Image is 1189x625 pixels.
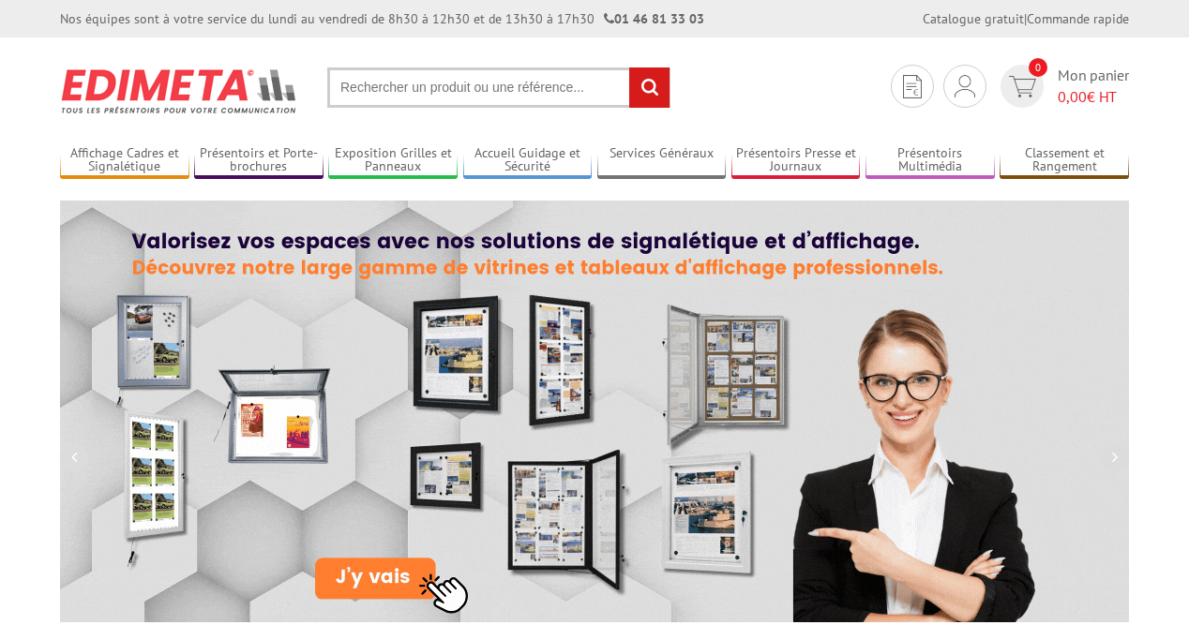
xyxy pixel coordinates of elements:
[597,145,727,176] a: Services Généraux
[903,75,922,98] img: devis rapide
[923,10,1024,27] a: Catalogue gratuit
[1029,58,1047,77] span: 0
[1009,76,1036,97] img: devis rapide
[328,145,458,176] a: Exposition Grilles et Panneaux
[60,56,299,126] img: Présentoir, panneau, stand - Edimeta - PLV, affichage, mobilier bureau, entreprise
[1058,65,1129,108] span: Mon panier
[60,145,189,176] a: Affichage Cadres et Signalétique
[194,145,324,176] a: Présentoirs et Porte-brochures
[955,75,975,97] img: devis rapide
[1058,86,1129,108] span: € HT
[1058,87,1087,106] span: 0,00
[60,9,704,28] div: Nos équipes sont à votre service du lundi au vendredi de 8h30 à 12h30 et de 13h30 à 17h30
[996,65,1129,108] a: devis rapide 0 Mon panier 0,00€ HT
[1027,10,1129,27] a: Commande rapide
[923,9,1129,28] div: |
[327,67,670,108] input: Rechercher un produit ou une référence...
[865,145,995,176] a: Présentoirs Multimédia
[629,67,670,108] input: rechercher
[463,145,593,176] a: Accueil Guidage et Sécurité
[604,10,704,27] strong: 01 46 81 33 03
[731,145,861,176] a: Présentoirs Presse et Journaux
[1000,145,1129,176] a: Classement et Rangement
